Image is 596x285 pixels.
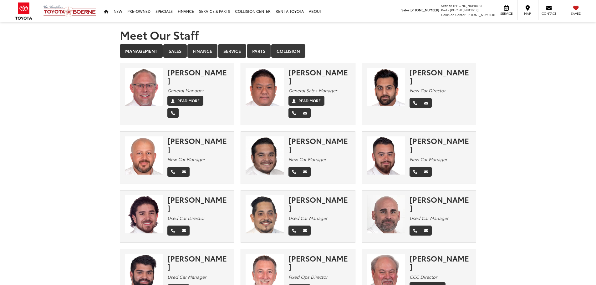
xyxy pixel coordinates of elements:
[163,44,187,58] a: Sales
[410,98,421,108] a: Phone
[410,136,471,153] div: [PERSON_NAME]
[271,44,305,58] a: Collision
[288,108,300,118] a: Phone
[167,167,179,177] a: Phone
[542,11,556,16] span: Contact
[288,167,300,177] a: Phone
[288,254,350,271] div: [PERSON_NAME]
[167,274,206,280] em: Used Car Manager
[120,28,476,41] h1: Meet Our Staff
[410,167,421,177] a: Phone
[120,44,476,59] div: Department Tabs
[367,136,405,175] img: Aaron Cooper
[177,98,200,104] label: Read More
[246,68,284,106] img: Tuan Tran
[569,11,583,16] span: Saved
[167,215,205,221] em: Used Car Director
[420,98,432,108] a: Email
[410,195,471,212] div: [PERSON_NAME]
[299,108,311,118] a: Email
[521,11,534,16] span: Map
[288,274,328,280] em: Fixed Ops Director
[288,96,324,106] a: Read More
[288,87,337,94] em: General Sales Manager
[178,167,190,177] a: Email
[288,68,350,84] div: [PERSON_NAME]
[410,156,447,162] em: New Car Manager
[299,226,311,236] a: Email
[410,226,421,236] a: Phone
[247,44,271,58] a: Parts
[420,167,432,177] a: Email
[410,274,437,280] em: CCC Director
[288,215,327,221] em: Used Car Manager
[167,136,229,153] div: [PERSON_NAME]
[499,11,513,16] span: Service
[299,167,311,177] a: Email
[43,5,96,18] img: Vic Vaughan Toyota of Boerne
[367,195,405,233] img: Gregg Dickey
[288,136,350,153] div: [PERSON_NAME]
[441,12,466,17] span: Collision Center
[125,195,163,233] img: David Padilla
[120,44,163,58] a: Management
[410,254,471,271] div: [PERSON_NAME]
[167,156,205,162] em: New Car Manager
[401,8,410,12] span: Sales
[367,68,405,106] img: Aman Shiekh
[453,3,482,8] span: [PHONE_NUMBER]
[246,136,284,175] img: Jerry Gomez
[288,226,300,236] a: Phone
[167,108,179,118] a: Phone
[410,8,439,12] span: [PHONE_NUMBER]
[125,68,163,106] img: Chris Franklin
[410,68,471,84] div: [PERSON_NAME]
[167,226,179,236] a: Phone
[441,8,449,12] span: Parts
[125,136,163,175] img: Sam Abraham
[187,44,217,58] a: Finance
[298,98,321,104] label: Read More
[420,226,432,236] a: Email
[167,68,229,84] div: [PERSON_NAME]
[450,8,479,12] span: [PHONE_NUMBER]
[167,96,203,106] a: Read More
[410,215,448,221] em: Used Car Manager
[410,87,446,94] em: New Car Director
[288,195,350,212] div: [PERSON_NAME]
[167,254,229,271] div: [PERSON_NAME]
[218,44,246,58] a: Service
[178,226,190,236] a: Email
[441,3,452,8] span: Service
[167,195,229,212] div: [PERSON_NAME]
[167,87,204,94] em: General Manager
[246,195,284,233] img: Larry Horn
[288,156,326,162] em: New Car Manager
[466,12,495,17] span: [PHONE_NUMBER]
